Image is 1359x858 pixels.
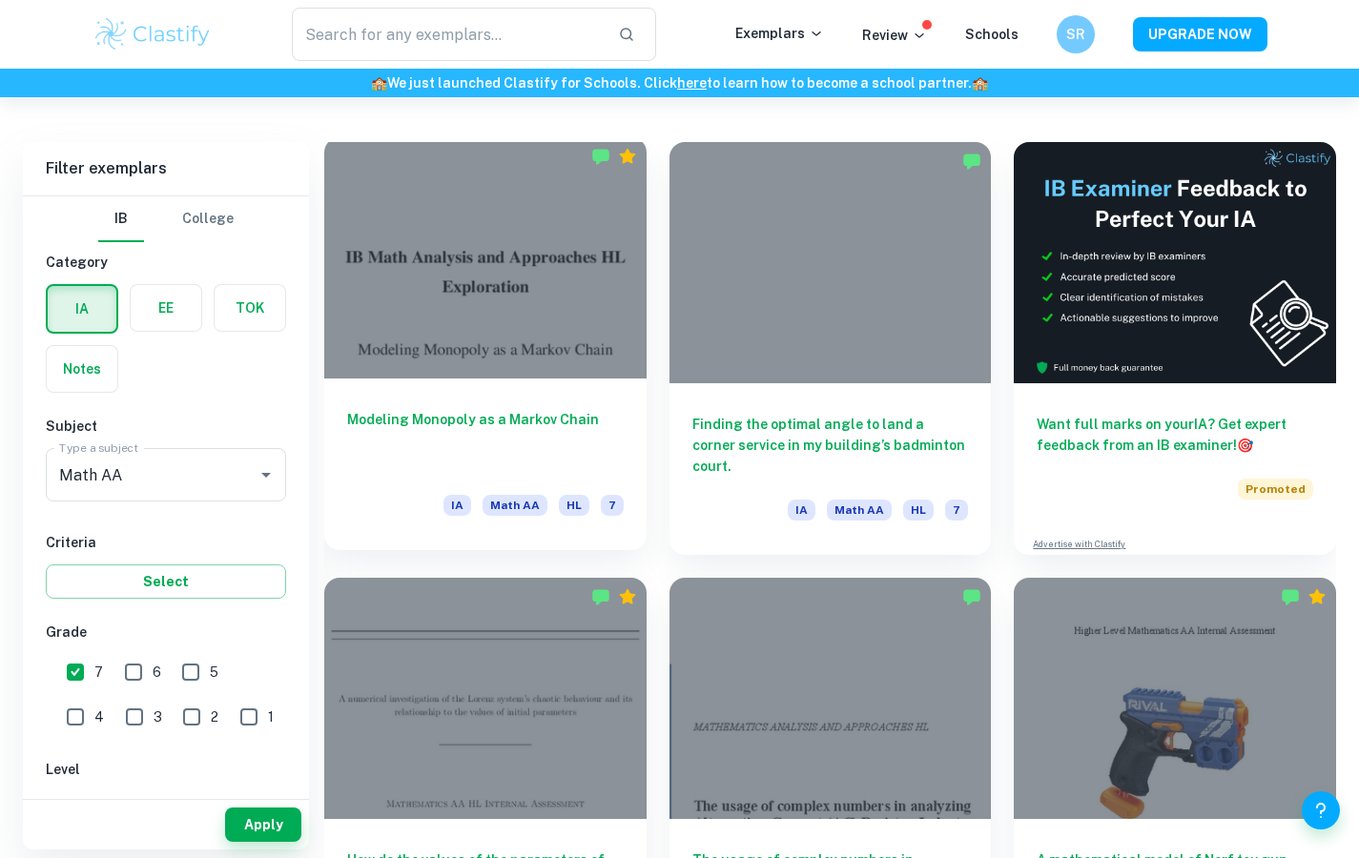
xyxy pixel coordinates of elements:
button: Select [46,564,286,599]
input: Search for any exemplars... [292,8,604,61]
span: HL [559,495,589,516]
div: Premium [618,147,637,166]
h6: SR [1064,24,1086,45]
h6: Level [46,759,286,780]
span: Promoted [1238,479,1313,500]
img: Marked [962,152,981,171]
button: Apply [225,807,301,842]
a: Advertise with Clastify [1033,538,1125,551]
a: Finding the optimal angle to land a corner service in my building’s badminton court.IAMath AAHL7 [669,142,992,555]
h6: Category [46,252,286,273]
div: Premium [618,587,637,606]
span: 🎯 [1237,438,1253,453]
span: IA [443,495,471,516]
span: 2 [211,706,218,727]
span: 7 [94,662,103,683]
a: Schools [965,27,1019,42]
h6: Filter exemplars [23,142,309,195]
button: Help and Feedback [1302,791,1340,829]
span: 4 [94,706,104,727]
a: here [677,75,707,91]
h6: Grade [46,622,286,643]
img: Marked [591,587,610,606]
button: EE [131,285,201,331]
button: Notes [47,346,117,392]
img: Marked [962,587,981,606]
a: Want full marks on yourIA? Get expert feedback from an IB examiner!PromotedAdvertise with Clastify [1014,142,1336,555]
span: 7 [945,500,968,521]
p: Review [862,25,927,46]
button: TOK [215,285,285,331]
button: College [182,196,234,242]
img: Clastify logo [93,15,214,53]
span: 6 [153,662,161,683]
h6: Criteria [46,532,286,553]
span: 1 [268,706,274,727]
span: Math AA [483,495,547,516]
h6: Want full marks on your IA ? Get expert feedback from an IB examiner! [1037,414,1313,456]
div: Filter type choice [98,196,234,242]
h6: Finding the optimal angle to land a corner service in my building’s badminton court. [692,414,969,477]
h6: Subject [46,416,286,437]
button: UPGRADE NOW [1133,17,1267,51]
span: 3 [154,706,162,727]
label: Type a subject [59,439,138,456]
img: Marked [1281,587,1300,606]
span: Math AA [827,500,892,521]
span: IA [788,500,815,521]
span: HL [903,500,934,521]
p: Exemplars [735,23,824,44]
span: 7 [601,495,624,516]
div: Premium [1308,587,1327,606]
img: Thumbnail [1014,142,1336,383]
span: 🏫 [371,75,387,91]
span: 5 [210,662,218,683]
a: Modeling Monopoly as a Markov ChainIAMath AAHL7 [324,142,647,555]
button: IA [48,286,116,332]
button: IB [98,196,144,242]
img: Marked [591,147,610,166]
span: 🏫 [972,75,988,91]
h6: Modeling Monopoly as a Markov Chain [347,409,624,472]
button: Open [253,461,279,488]
h6: We just launched Clastify for Schools. Click to learn how to become a school partner. [4,72,1355,93]
button: SR [1057,15,1095,53]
